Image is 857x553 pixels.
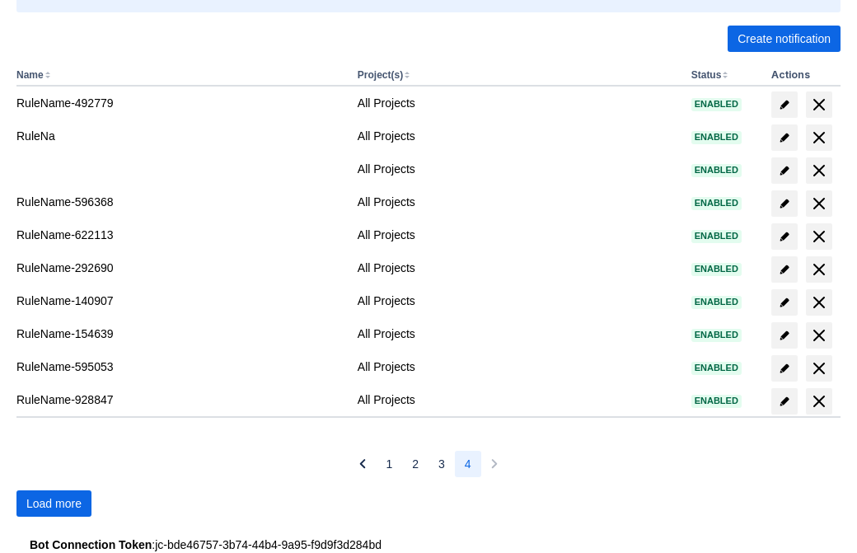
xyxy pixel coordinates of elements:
span: Enabled [691,330,742,340]
span: delete [809,326,829,345]
span: edit [778,362,791,375]
span: delete [809,260,829,279]
div: All Projects [358,293,678,309]
button: Next [481,451,508,477]
span: edit [778,164,791,177]
span: delete [809,227,829,246]
span: Create notification [738,26,831,52]
div: : jc-bde46757-3b74-44b4-9a95-f9d9f3d284bd [30,537,827,553]
button: Page 4 [455,451,481,477]
span: Enabled [691,298,742,307]
span: delete [809,391,829,411]
div: All Projects [358,95,678,111]
span: edit [778,131,791,144]
div: All Projects [358,391,678,408]
button: Page 3 [428,451,455,477]
span: edit [778,329,791,342]
div: RuleName-596368 [16,194,344,210]
div: RuleName-622113 [16,227,344,243]
span: edit [778,230,791,243]
div: RuleName-154639 [16,326,344,342]
div: RuleNa [16,128,344,144]
div: All Projects [358,227,678,243]
div: RuleName-140907 [16,293,344,309]
div: RuleName-492779 [16,95,344,111]
span: edit [778,296,791,309]
button: Project(s) [358,69,403,81]
div: All Projects [358,128,678,144]
button: Create notification [728,26,841,52]
button: Name [16,69,44,81]
span: delete [809,128,829,148]
span: delete [809,95,829,115]
span: 1 [386,451,392,477]
nav: Pagination [349,451,507,477]
span: edit [778,197,791,210]
button: Status [691,69,722,81]
span: delete [809,194,829,213]
div: All Projects [358,326,678,342]
button: Load more [16,490,91,517]
span: Enabled [691,265,742,274]
span: edit [778,98,791,111]
span: Load more [26,490,82,517]
span: delete [809,293,829,312]
div: RuleName-595053 [16,359,344,375]
span: edit [778,263,791,276]
div: All Projects [358,194,678,210]
span: Enabled [691,199,742,208]
span: Enabled [691,133,742,142]
span: 3 [438,451,445,477]
div: RuleName-292690 [16,260,344,276]
span: 2 [412,451,419,477]
div: RuleName-928847 [16,391,344,408]
button: Page 1 [376,451,402,477]
div: All Projects [358,161,678,177]
th: Actions [765,65,841,87]
button: Previous [349,451,376,477]
span: Enabled [691,396,742,405]
span: delete [809,359,829,378]
span: Enabled [691,363,742,373]
button: Page 2 [402,451,428,477]
span: Enabled [691,166,742,175]
span: delete [809,161,829,180]
strong: Bot Connection Token [30,538,152,551]
span: edit [778,395,791,408]
div: All Projects [358,260,678,276]
span: Enabled [691,100,742,109]
span: Enabled [691,232,742,241]
div: All Projects [358,359,678,375]
span: 4 [465,451,471,477]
